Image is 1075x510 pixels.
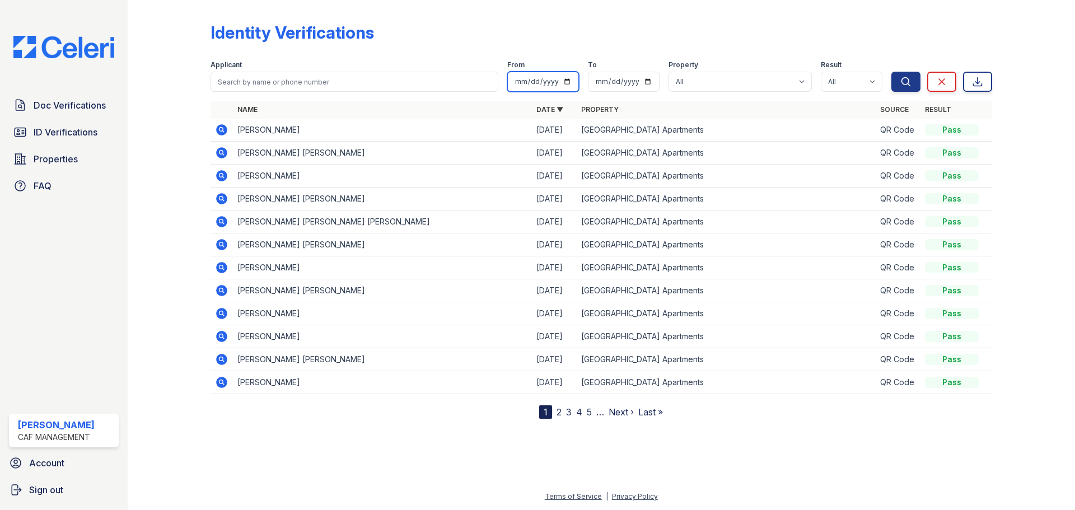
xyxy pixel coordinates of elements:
td: [GEOGRAPHIC_DATA] Apartments [577,210,876,233]
td: [PERSON_NAME] [PERSON_NAME] [233,348,532,371]
a: Last » [638,406,663,418]
a: Properties [9,148,119,170]
a: Date ▼ [536,105,563,114]
td: QR Code [876,119,920,142]
a: Property [581,105,619,114]
a: Account [4,452,123,474]
td: QR Code [876,371,920,394]
label: To [588,60,597,69]
td: QR Code [876,188,920,210]
td: [PERSON_NAME] [PERSON_NAME] [233,142,532,165]
td: [PERSON_NAME] [233,371,532,394]
div: Pass [925,193,979,204]
span: FAQ [34,179,52,193]
td: [DATE] [532,371,577,394]
td: [PERSON_NAME] [233,256,532,279]
td: QR Code [876,348,920,371]
label: Property [669,60,698,69]
a: Privacy Policy [612,492,658,500]
input: Search by name or phone number [211,72,498,92]
a: Terms of Service [545,492,602,500]
td: QR Code [876,279,920,302]
td: [DATE] [532,233,577,256]
div: [PERSON_NAME] [18,418,95,432]
td: [DATE] [532,188,577,210]
span: Doc Verifications [34,99,106,112]
a: 4 [576,406,582,418]
div: Pass [925,216,979,227]
div: Pass [925,354,979,365]
label: Result [821,60,842,69]
td: [PERSON_NAME] [233,165,532,188]
div: Pass [925,308,979,319]
a: 2 [557,406,562,418]
td: [GEOGRAPHIC_DATA] Apartments [577,233,876,256]
td: [GEOGRAPHIC_DATA] Apartments [577,256,876,279]
img: CE_Logo_Blue-a8612792a0a2168367f1c8372b55b34899dd931a85d93a1a3d3e32e68fde9ad4.png [4,36,123,58]
div: CAF Management [18,432,95,443]
td: [PERSON_NAME] [PERSON_NAME] [233,279,532,302]
div: Pass [925,285,979,296]
td: [GEOGRAPHIC_DATA] Apartments [577,279,876,302]
a: FAQ [9,175,119,197]
td: [GEOGRAPHIC_DATA] Apartments [577,325,876,348]
label: Applicant [211,60,242,69]
a: Source [880,105,909,114]
td: [GEOGRAPHIC_DATA] Apartments [577,348,876,371]
a: Result [925,105,951,114]
a: Name [237,105,258,114]
label: From [507,60,525,69]
td: [GEOGRAPHIC_DATA] Apartments [577,371,876,394]
td: [DATE] [532,119,577,142]
div: Pass [925,377,979,388]
td: [DATE] [532,210,577,233]
a: Next › [609,406,634,418]
td: [DATE] [532,279,577,302]
td: [PERSON_NAME] [233,325,532,348]
td: QR Code [876,325,920,348]
td: QR Code [876,165,920,188]
td: QR Code [876,210,920,233]
td: [GEOGRAPHIC_DATA] Apartments [577,188,876,210]
td: [DATE] [532,302,577,325]
td: QR Code [876,142,920,165]
div: Pass [925,124,979,135]
div: Pass [925,147,979,158]
div: Pass [925,170,979,181]
span: Properties [34,152,78,166]
a: 5 [587,406,592,418]
span: … [596,405,604,419]
span: ID Verifications [34,125,97,139]
td: [DATE] [532,256,577,279]
td: [GEOGRAPHIC_DATA] Apartments [577,142,876,165]
td: [PERSON_NAME] [PERSON_NAME] [233,233,532,256]
td: [PERSON_NAME] [PERSON_NAME] [PERSON_NAME] [233,210,532,233]
td: [PERSON_NAME] [233,119,532,142]
td: [GEOGRAPHIC_DATA] Apartments [577,165,876,188]
div: | [606,492,608,500]
td: QR Code [876,256,920,279]
td: [DATE] [532,348,577,371]
div: Pass [925,331,979,342]
span: Account [29,456,64,470]
div: 1 [539,405,552,419]
div: Pass [925,239,979,250]
td: [DATE] [532,325,577,348]
td: [PERSON_NAME] [PERSON_NAME] [233,188,532,210]
td: QR Code [876,233,920,256]
div: Identity Verifications [211,22,374,43]
a: 3 [566,406,572,418]
div: Pass [925,262,979,273]
td: [PERSON_NAME] [233,302,532,325]
td: [DATE] [532,142,577,165]
td: [GEOGRAPHIC_DATA] Apartments [577,119,876,142]
td: [GEOGRAPHIC_DATA] Apartments [577,302,876,325]
td: QR Code [876,302,920,325]
a: Doc Verifications [9,94,119,116]
span: Sign out [29,483,63,497]
a: ID Verifications [9,121,119,143]
a: Sign out [4,479,123,501]
td: [DATE] [532,165,577,188]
